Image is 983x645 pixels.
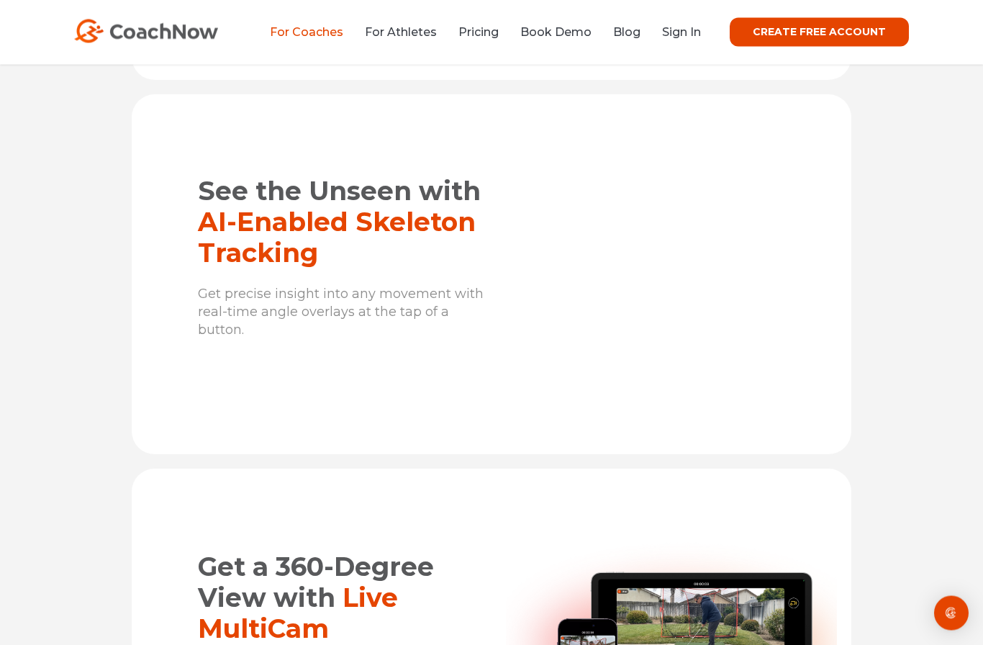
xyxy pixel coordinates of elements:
[198,551,434,614] span: Get a 360-Degree View with
[198,207,476,269] span: AI-Enabled Skeleton Tracking
[198,286,484,340] p: Get precise insight into any movement with real-time angle overlays at the tap of a button.
[730,18,909,47] a: CREATE FREE ACCOUNT
[520,25,592,39] a: Book Demo
[934,596,969,631] div: Open Intercom Messenger
[270,25,343,39] a: For Coaches
[198,176,481,207] span: See the Unseen with
[662,25,701,39] a: Sign In
[458,25,499,39] a: Pricing
[365,25,437,39] a: For Athletes
[74,19,218,43] img: CoachNow Logo
[613,25,640,39] a: Blog
[198,582,398,645] span: Live MultiCam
